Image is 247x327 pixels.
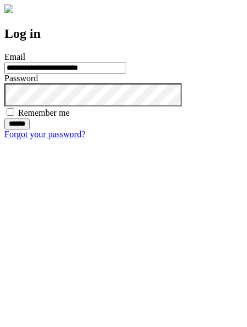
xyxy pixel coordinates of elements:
label: Email [4,52,25,61]
a: Forgot your password? [4,129,85,139]
img: logo-4e3dc11c47720685a147b03b5a06dd966a58ff35d612b21f08c02c0306f2b779.png [4,4,13,13]
label: Remember me [18,108,70,117]
h2: Log in [4,26,243,41]
label: Password [4,74,38,83]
